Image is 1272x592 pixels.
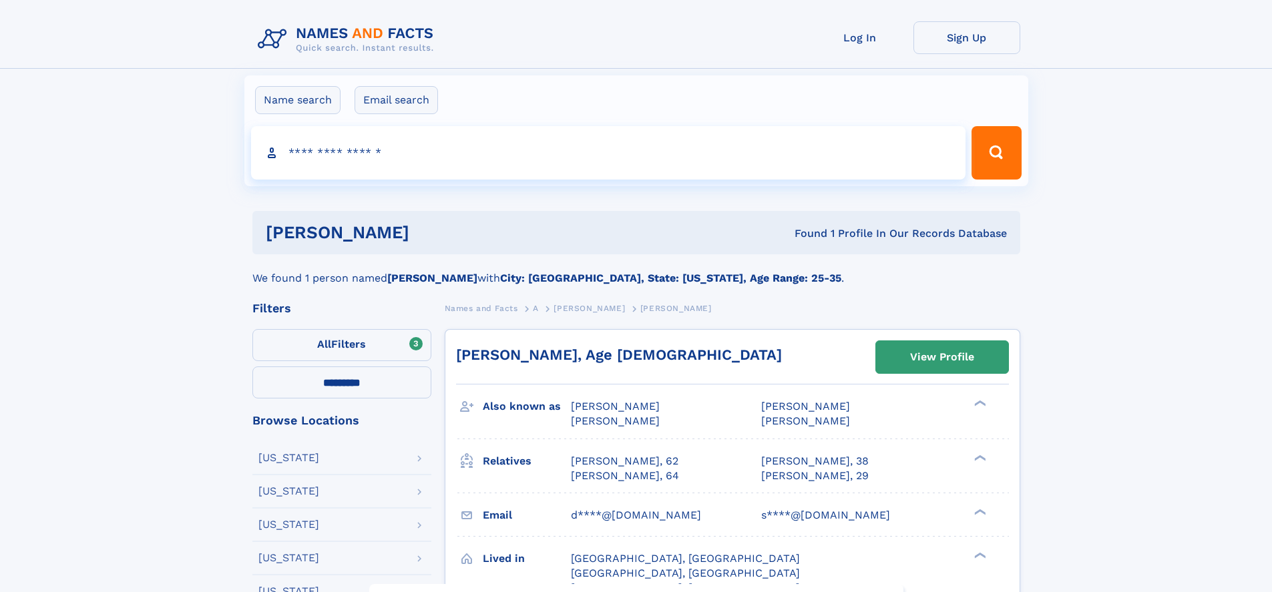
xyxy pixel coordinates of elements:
[571,552,800,565] span: [GEOGRAPHIC_DATA], [GEOGRAPHIC_DATA]
[571,414,660,427] span: [PERSON_NAME]
[252,21,445,57] img: Logo Names and Facts
[554,300,625,316] a: [PERSON_NAME]
[355,86,438,114] label: Email search
[317,338,331,350] span: All
[571,400,660,412] span: [PERSON_NAME]
[571,454,678,469] a: [PERSON_NAME], 62
[913,21,1020,54] a: Sign Up
[387,272,477,284] b: [PERSON_NAME]
[571,469,679,483] a: [PERSON_NAME], 64
[252,329,431,361] label: Filters
[255,86,341,114] label: Name search
[456,346,782,363] a: [PERSON_NAME], Age [DEMOGRAPHIC_DATA]
[483,547,571,570] h3: Lived in
[971,507,987,516] div: ❯
[602,226,1007,241] div: Found 1 Profile In Our Records Database
[761,454,869,469] a: [PERSON_NAME], 38
[876,341,1008,373] a: View Profile
[910,342,974,372] div: View Profile
[445,300,518,316] a: Names and Facts
[251,126,966,180] input: search input
[761,400,850,412] span: [PERSON_NAME]
[258,453,319,463] div: [US_STATE]
[971,551,987,559] div: ❯
[483,450,571,473] h3: Relatives
[640,304,712,313] span: [PERSON_NAME]
[258,553,319,563] div: [US_STATE]
[533,304,539,313] span: A
[483,395,571,418] h3: Also known as
[483,504,571,527] h3: Email
[807,21,913,54] a: Log In
[266,224,602,241] h1: [PERSON_NAME]
[252,254,1020,286] div: We found 1 person named with .
[761,469,869,483] a: [PERSON_NAME], 29
[258,486,319,497] div: [US_STATE]
[972,126,1021,180] button: Search Button
[761,414,850,427] span: [PERSON_NAME]
[252,414,431,426] div: Browse Locations
[258,519,319,530] div: [US_STATE]
[252,302,431,314] div: Filters
[571,567,800,579] span: [GEOGRAPHIC_DATA], [GEOGRAPHIC_DATA]
[971,399,987,408] div: ❯
[971,453,987,462] div: ❯
[533,300,539,316] a: A
[554,304,625,313] span: [PERSON_NAME]
[500,272,841,284] b: City: [GEOGRAPHIC_DATA], State: [US_STATE], Age Range: 25-35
